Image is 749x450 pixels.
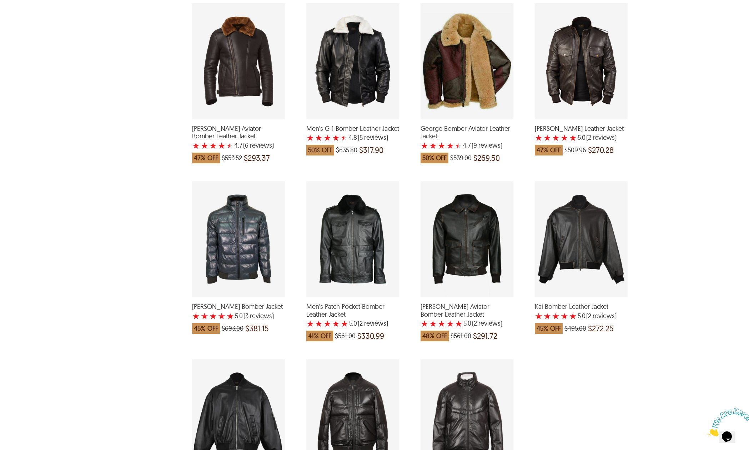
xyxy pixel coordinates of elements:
[472,320,502,327] span: )
[463,320,471,327] label: 5.0
[450,154,472,162] span: $539.00
[438,142,446,149] label: 3 rating
[192,323,220,334] span: 45% OFF
[586,134,617,141] span: )
[705,405,749,439] iframe: chat widget
[588,147,614,154] span: $270.28
[245,325,269,332] span: $381.15
[243,142,274,149] span: )
[421,142,428,149] label: 1 rating
[192,115,285,167] a: Eric Aviator Bomber Leather Jacket with a 4.666666666666667 Star Rating 6 Product Review which wa...
[226,312,234,320] label: 5 rating
[421,153,448,163] span: 50% OFF
[588,325,614,332] span: $272.25
[359,147,383,154] span: $317.90
[535,312,543,320] label: 1 rating
[569,134,577,141] label: 5 rating
[306,293,399,345] a: Men's Patch Pocket Bomber Leather Jacket with a 5 Star Rating 2 Product Review which was at a pri...
[243,312,248,320] span: (3
[477,320,501,327] span: reviews
[306,303,399,318] span: Men's Patch Pocket Bomber Leather Jacket
[306,134,314,141] label: 1 rating
[421,303,513,318] span: Ethan Aviator Bomber Leather Jacket
[564,147,586,154] span: $509.96
[306,331,333,341] span: 41% OFF
[315,320,323,327] label: 2 rating
[561,312,568,320] label: 4 rating
[323,134,331,141] label: 3 rating
[192,293,285,337] a: Henry Puffer Bomber Jacket with a 5 Star Rating 3 Product Review which was at a price of $693.00,...
[192,303,285,311] span: Henry Puffer Bomber Jacket
[358,134,363,141] span: (5
[358,134,388,141] span: )
[341,134,348,141] label: 5 rating
[244,154,270,162] span: $293.37
[306,145,334,155] span: 50% OFF
[348,134,357,141] label: 4.8
[421,293,513,345] a: Ethan Aviator Bomber Leather Jacket with a 5 Star Rating 2 Product Review which was at a price of...
[332,134,340,141] label: 4 rating
[357,332,384,340] span: $330.99
[477,142,501,149] span: reviews
[243,312,274,320] span: )
[455,320,463,327] label: 5 rating
[473,332,497,340] span: $291.72
[535,134,543,141] label: 1 rating
[234,142,242,149] label: 4.7
[472,320,477,327] span: (2
[243,142,248,149] span: (6
[336,147,357,154] span: $635.80
[358,320,388,327] span: )
[192,312,200,320] label: 1 rating
[591,134,615,141] span: reviews
[438,320,446,327] label: 3 rating
[306,115,399,159] a: Men's G-1 Bomber Leather Jacket with a 4.8 Star Rating 5 Product Review which was at a price of $...
[446,142,454,149] label: 4 rating
[552,312,560,320] label: 3 rating
[473,154,500,162] span: $269.50
[226,142,233,149] label: 5 rating
[248,142,272,149] span: reviews
[543,134,551,141] label: 2 rating
[363,134,386,141] span: reviews
[421,331,449,341] span: 48% OFF
[421,115,513,167] a: George Bomber Aviator Leather Jacket with a 4.666666666666667 Star Rating 9 Product Review which ...
[218,142,226,149] label: 4 rating
[446,320,454,327] label: 4 rating
[552,134,560,141] label: 3 rating
[543,312,551,320] label: 2 rating
[535,145,563,155] span: 47% OFF
[222,325,243,332] span: $693.00
[323,320,331,327] label: 3 rating
[3,3,47,31] img: Chat attention grabber
[335,332,356,340] span: $561.00
[421,320,428,327] label: 1 rating
[569,312,577,320] label: 5 rating
[578,134,585,141] label: 5.0
[429,320,437,327] label: 2 rating
[235,312,243,320] label: 5.0
[586,134,591,141] span: (2
[586,312,617,320] span: )
[192,142,200,149] label: 1 rating
[192,153,220,163] span: 47% OFF
[535,303,628,311] span: Kai Bomber Leather Jacket
[591,312,615,320] span: reviews
[463,142,471,149] label: 4.7
[248,312,272,320] span: reviews
[306,320,314,327] label: 1 rating
[429,142,437,149] label: 2 rating
[315,134,323,141] label: 2 rating
[455,142,462,149] label: 5 rating
[535,125,628,133] span: Frank Bomber Leather Jacket
[363,320,386,327] span: reviews
[201,312,208,320] label: 2 rating
[586,312,591,320] span: (2
[421,125,513,140] span: George Bomber Aviator Leather Jacket
[209,312,217,320] label: 3 rating
[192,125,285,140] span: Eric Aviator Bomber Leather Jacket
[201,142,208,149] label: 2 rating
[222,154,242,162] span: $553.52
[578,312,585,320] label: 5.0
